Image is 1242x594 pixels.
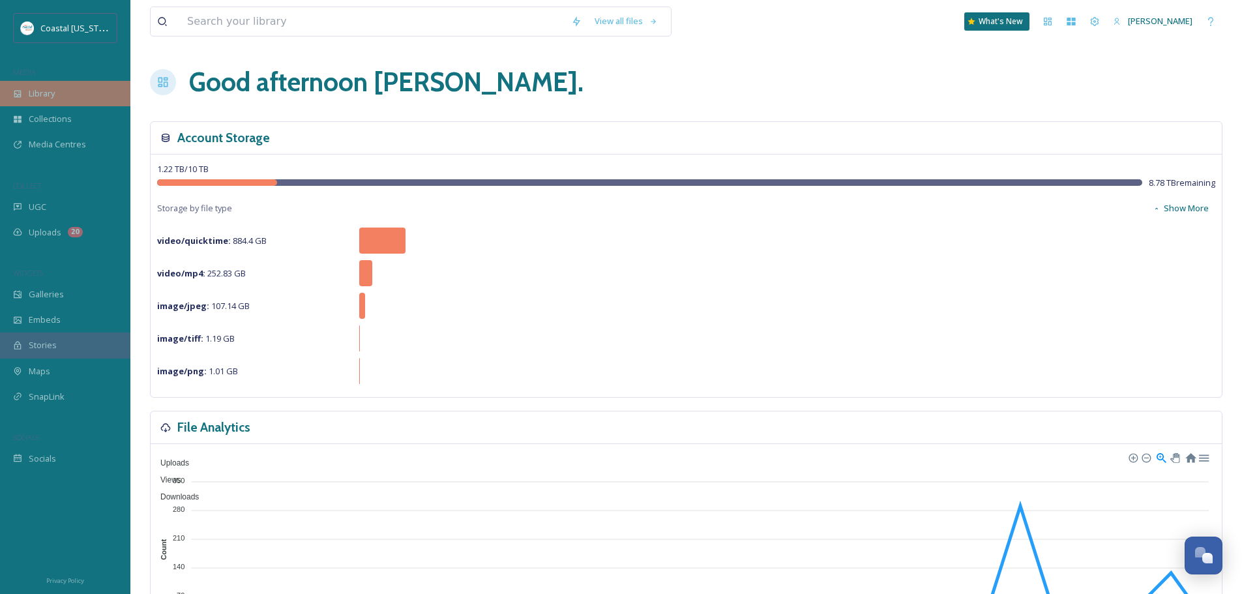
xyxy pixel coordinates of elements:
span: 252.83 GB [157,267,246,279]
span: WIDGETS [13,268,43,278]
span: 8.78 TB remaining [1149,177,1215,189]
div: Selection Zoom [1155,451,1166,462]
span: Uploads [29,226,61,239]
span: 1.01 GB [157,365,238,377]
span: Maps [29,365,50,378]
span: COLLECT [13,181,41,190]
tspan: 350 [173,476,185,484]
div: Zoom Out [1141,453,1150,462]
div: Zoom In [1128,453,1137,462]
a: Privacy Policy [46,572,84,587]
a: What's New [964,12,1029,31]
span: Stories [29,339,57,351]
span: Views [151,475,181,484]
strong: video/mp4 : [157,267,205,279]
button: Open Chat [1185,537,1222,574]
h3: File Analytics [177,418,250,437]
span: 884.4 GB [157,235,267,246]
span: Embeds [29,314,61,326]
span: Socials [29,453,56,465]
span: Library [29,87,55,100]
span: Downloads [151,492,199,501]
span: SOCIALS [13,432,39,442]
span: SnapLink [29,391,65,403]
h1: Good afternoon [PERSON_NAME] . [189,63,584,102]
tspan: 140 [173,563,185,571]
span: 107.14 GB [157,300,250,312]
span: Storage by file type [157,202,232,215]
img: download%20%281%29.jpeg [21,22,34,35]
div: Reset Zoom [1185,451,1196,462]
div: Panning [1170,453,1178,461]
tspan: 210 [173,534,185,542]
span: 1.22 TB / 10 TB [157,163,209,175]
strong: image/tiff : [157,333,203,344]
div: Menu [1198,451,1209,462]
a: View all files [588,8,664,34]
div: 20 [68,227,83,237]
span: Privacy Policy [46,576,84,585]
text: Count [160,539,168,560]
strong: image/png : [157,365,207,377]
button: Show More [1146,196,1215,221]
strong: video/quicktime : [157,235,231,246]
a: [PERSON_NAME] [1106,8,1199,34]
span: 1.19 GB [157,333,235,344]
span: Galleries [29,288,64,301]
span: Collections [29,113,72,125]
span: Coastal [US_STATE] [40,22,115,34]
span: Media Centres [29,138,86,151]
tspan: 280 [173,505,185,513]
strong: image/jpeg : [157,300,209,312]
span: UGC [29,201,46,213]
span: MEDIA [13,67,36,77]
span: [PERSON_NAME] [1128,15,1192,27]
span: Uploads [151,458,189,468]
h3: Account Storage [177,128,270,147]
input: Search your library [181,7,565,36]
